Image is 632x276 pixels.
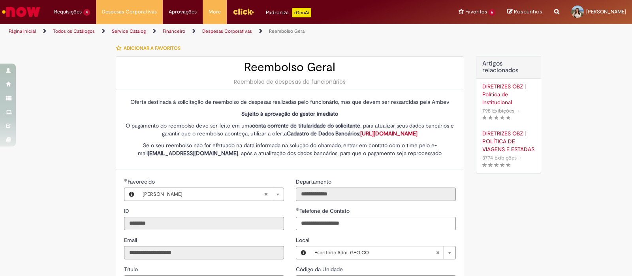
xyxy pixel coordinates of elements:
span: Somente leitura - Email [124,237,139,244]
a: Financeiro [163,28,185,34]
span: Adicionar a Favoritos [124,45,181,51]
strong: conta corrente de titularidade do solicitante [252,122,360,129]
label: Somente leitura - ID [124,207,131,215]
button: Favorecido, Visualizar este registro Cecilia Menegol [124,188,139,201]
button: Adicionar a Favoritos [116,40,185,56]
span: Somente leitura - Departamento [296,178,333,185]
strong: Sujeito à aprovação do gestor imediato [241,110,338,117]
p: Oferta destinada à solicitação de reembolso de despesas realizadas pelo funcionário, mas que deve... [124,98,456,106]
ul: Trilhas de página [6,24,416,39]
h3: Artigos relacionados [482,60,535,74]
div: Padroniza [266,8,311,17]
a: Página inicial [9,28,36,34]
span: 3774 Exibições [482,154,517,161]
input: Email [124,246,284,259]
img: click_logo_yellow_360x200.png [233,6,254,17]
p: +GenAi [292,8,311,17]
img: ServiceNow [1,4,41,20]
input: Telefone de Contato [296,217,456,230]
span: Escritório Adm. GEO CO [314,246,436,259]
span: 795 Exibições [482,107,514,114]
label: Somente leitura - Código da Unidade [296,265,344,273]
strong: Cadastro de Dados Bancários: [287,130,418,137]
input: Departamento [296,188,456,201]
span: Obrigatório Preenchido [296,208,299,211]
label: Somente leitura - Email [124,236,139,244]
a: DIRETRIZES OBZ | POLÍTICA DE VIAGENS E ESTADAS [482,130,535,153]
span: Requisições [54,8,82,16]
span: Aprovações [169,8,197,16]
label: Somente leitura - Departamento [296,178,333,186]
span: Despesas Corporativas [102,8,157,16]
span: 6 [489,9,495,16]
span: Rascunhos [514,8,542,15]
span: • [518,152,523,163]
h2: Reembolso Geral [124,61,456,74]
strong: [EMAIL_ADDRESS][DOMAIN_NAME] [148,150,238,157]
span: 4 [83,9,90,16]
abbr: Limpar campo Local [432,246,444,259]
p: O pagamento do reembolso deve ser feito em uma , para atualizar seus dados bancários e garantir q... [124,122,456,137]
abbr: Limpar campo Favorecido [260,188,272,201]
label: Somente leitura - Título [124,265,139,273]
span: • [516,105,521,116]
span: Necessários - Favorecido [128,178,156,185]
a: Escritório Adm. GEO COLimpar campo Local [310,246,455,259]
a: [PERSON_NAME]Limpar campo Favorecido [139,188,284,201]
button: Local, Visualizar este registro Escritório Adm. GEO CO [296,246,310,259]
span: [PERSON_NAME] [586,8,626,15]
span: Favoritos [465,8,487,16]
span: More [209,8,221,16]
a: Reembolso Geral [269,28,306,34]
a: Service Catalog [112,28,146,34]
div: Reembolso de despesas de funcionários [124,78,456,86]
input: ID [124,217,284,230]
span: Telefone de Contato [299,207,351,214]
span: Obrigatório Preenchido [124,178,128,182]
a: Despesas Corporativas [202,28,252,34]
a: DIRETRIZES OBZ | Política de Institucional [482,83,535,106]
span: Local [296,237,311,244]
a: [URL][DOMAIN_NAME] [360,130,418,137]
span: [PERSON_NAME] [143,188,264,201]
a: Todos os Catálogos [53,28,95,34]
p: Se o seu reembolso não for efetuado na data informada na solução do chamado, entrar em contato co... [124,141,456,157]
a: Rascunhos [507,8,542,16]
